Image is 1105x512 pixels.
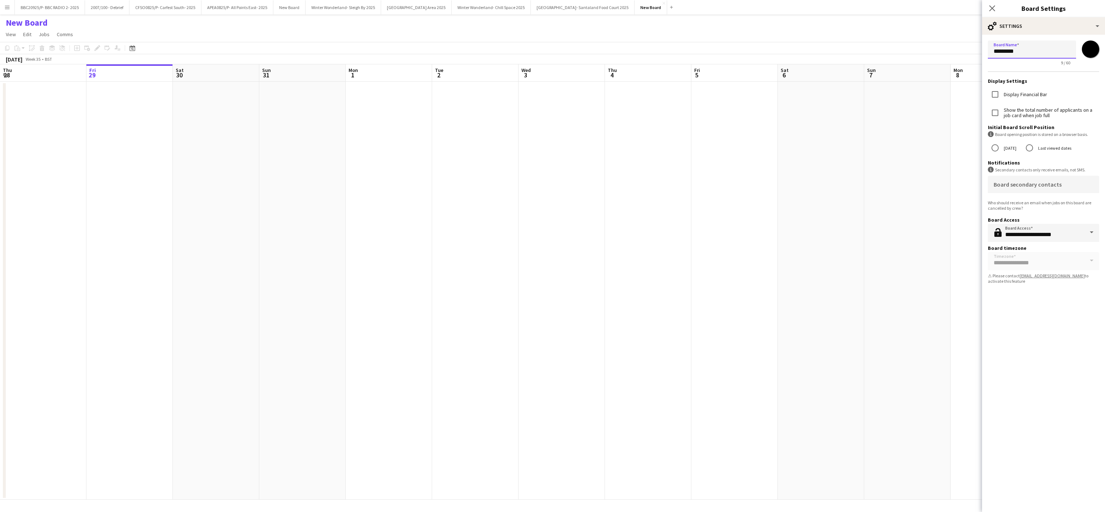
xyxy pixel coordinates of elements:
span: 5 [693,71,700,79]
div: Board opening position is stored on a browser basis. [988,131,1099,137]
span: Sat [781,67,789,73]
mat-label: Board secondary contacts [994,181,1062,188]
span: Fri [694,67,700,73]
span: 30 [175,71,184,79]
div: Who should receive an email when jobs on this board are cancelled by crew? [988,200,1099,211]
div: BST [45,56,52,62]
h3: Display Settings [988,78,1099,84]
div: Secondary contacts only receive emails, not SMS. [988,167,1099,173]
h3: Board Access [988,217,1099,223]
a: Edit [20,30,34,39]
span: Mon [953,67,963,73]
button: New Board [635,0,667,14]
span: View [6,31,16,38]
a: Comms [54,30,76,39]
span: Comms [57,31,73,38]
span: 29 [88,71,96,79]
div: [DATE] [6,56,22,63]
span: Sun [867,67,876,73]
span: Jobs [39,31,50,38]
span: 3 [520,71,531,79]
button: [GEOGRAPHIC_DATA]- Santaland Food Court 2025 [531,0,635,14]
label: [DATE] [1002,142,1016,154]
button: Winter Wonderland- Chill Space 2025 [452,0,531,14]
span: Sat [176,67,184,73]
span: Sun [262,67,271,73]
button: New Board [273,0,306,14]
span: 31 [261,71,271,79]
div: ⚠ Please contact to activate this feature [988,273,1099,284]
span: 6 [780,71,789,79]
span: 1 [347,71,358,79]
h3: Board Settings [982,4,1105,13]
span: Thu [3,67,12,73]
a: View [3,30,19,39]
label: Last viewed dates [1037,142,1071,154]
button: BBC20925/P- BBC RADIO 2- 2025 [15,0,85,14]
span: 7 [866,71,876,79]
span: 8 [952,71,963,79]
span: Thu [608,67,617,73]
span: Wed [521,67,531,73]
span: 4 [607,71,617,79]
span: 2 [434,71,443,79]
h3: Board timezone [988,245,1099,251]
button: 2007/100 - Debrief [85,0,129,14]
button: [GEOGRAPHIC_DATA] Area 2025 [381,0,452,14]
h3: Notifications [988,159,1099,166]
h1: New Board [6,17,48,28]
button: APEA0825/P- All Points East- 2025 [201,0,273,14]
span: Edit [23,31,31,38]
span: Week 35 [24,56,42,62]
a: [EMAIL_ADDRESS][DOMAIN_NAME] [1020,273,1085,278]
span: Tue [435,67,443,73]
div: Settings [982,17,1105,35]
button: CFSO0825/P- Carfest South- 2025 [129,0,201,14]
span: Fri [89,67,96,73]
a: Jobs [36,30,52,39]
label: Display Financial Bar [1002,92,1047,97]
span: 28 [2,71,12,79]
span: 9 / 60 [1055,60,1076,65]
button: Winter Wonderland- Sleigh By 2025 [306,0,381,14]
span: Mon [349,67,358,73]
h3: Initial Board Scroll Position [988,124,1099,131]
label: Show the total number of applicants on a job card when job full [1002,107,1099,118]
